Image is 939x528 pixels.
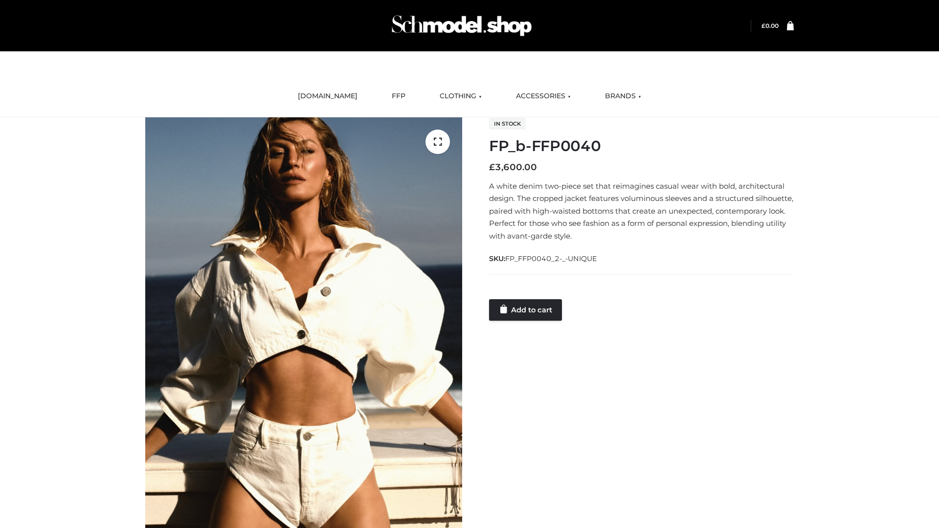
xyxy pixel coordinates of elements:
span: SKU: [489,253,598,264]
img: Schmodel Admin 964 [388,6,535,45]
a: CLOTHING [432,86,489,107]
a: Add to cart [489,299,562,321]
bdi: 3,600.00 [489,162,537,173]
a: FFP [384,86,413,107]
span: £ [761,22,765,29]
a: ACCESSORIES [509,86,578,107]
span: In stock [489,118,526,130]
a: [DOMAIN_NAME] [291,86,365,107]
bdi: 0.00 [761,22,779,29]
span: FP_FFP0040_2-_-UNIQUE [505,254,597,263]
a: £0.00 [761,22,779,29]
a: BRANDS [598,86,648,107]
span: £ [489,162,495,173]
h1: FP_b-FFP0040 [489,137,794,155]
p: A white denim two-piece set that reimagines casual wear with bold, architectural design. The crop... [489,180,794,242]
